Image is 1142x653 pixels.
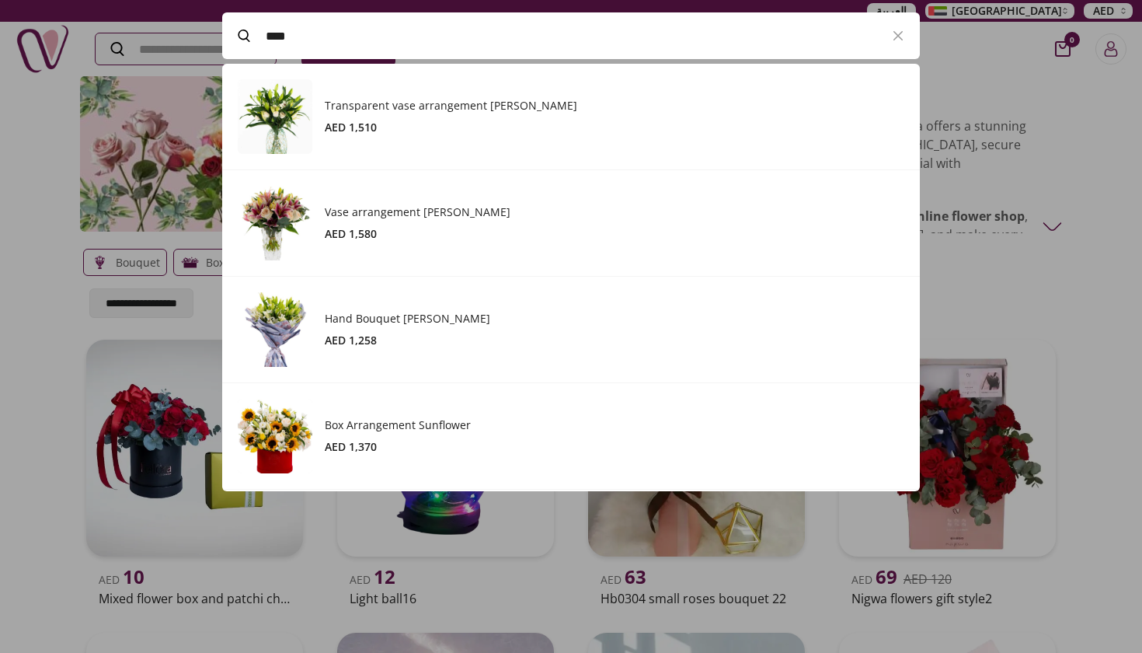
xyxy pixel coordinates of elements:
h3: Box Arrangement Sunflower [325,417,904,433]
a: Product ImageVase arrangement [PERSON_NAME]AED 1,580 [238,186,904,260]
div: AED 1,258 [325,333,904,348]
img: Product Image [238,292,312,367]
h3: Transparent vase arrangement [PERSON_NAME] [325,98,904,113]
div: AED 1,370 [325,439,904,455]
img: Product Image [238,186,312,260]
div: AED 1,510 [325,120,904,135]
a: Product ImageHand Bouquet [PERSON_NAME]AED 1,258 [238,292,904,367]
img: Product Image [238,79,312,154]
div: AED 1,580 [325,226,904,242]
h3: Hand Bouquet [PERSON_NAME] [325,311,904,326]
a: Product ImageBox Arrangement SunflowerAED 1,370 [238,399,904,473]
a: Product ImageTransparent vase arrangement [PERSON_NAME]AED 1,510 [238,79,904,154]
img: Product Image [238,399,312,473]
input: Search [266,14,876,58]
h3: Vase arrangement [PERSON_NAME] [325,204,904,220]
